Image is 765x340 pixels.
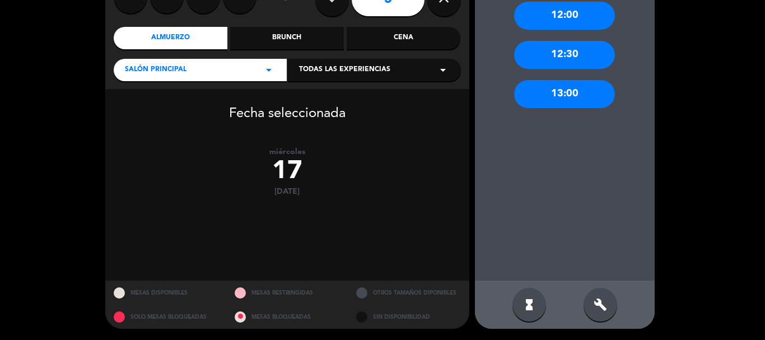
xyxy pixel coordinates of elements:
[262,63,276,77] i: arrow_drop_down
[523,298,536,311] i: hourglass_full
[347,27,460,49] div: Cena
[105,187,469,197] div: [DATE]
[105,305,227,329] div: SOLO MESAS BLOQUEADAS
[514,80,615,108] div: 13:00
[594,298,607,311] i: build
[348,305,469,329] div: SIN DISPONIBILIDAD
[226,281,348,305] div: MESAS RESTRINGIDAS
[105,89,469,125] div: Fecha seleccionada
[348,281,469,305] div: OTROS TAMAÑOS DIPONIBLES
[514,2,615,30] div: 12:00
[105,147,469,157] div: miércoles
[105,281,227,305] div: MESAS DISPONIBLES
[125,64,186,76] span: Salón Principal
[299,64,390,76] span: Todas las experiencias
[514,41,615,69] div: 12:30
[436,63,450,77] i: arrow_drop_down
[226,305,348,329] div: MESAS BLOQUEADAS
[114,27,227,49] div: Almuerzo
[105,157,469,187] div: 17
[230,27,344,49] div: Brunch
